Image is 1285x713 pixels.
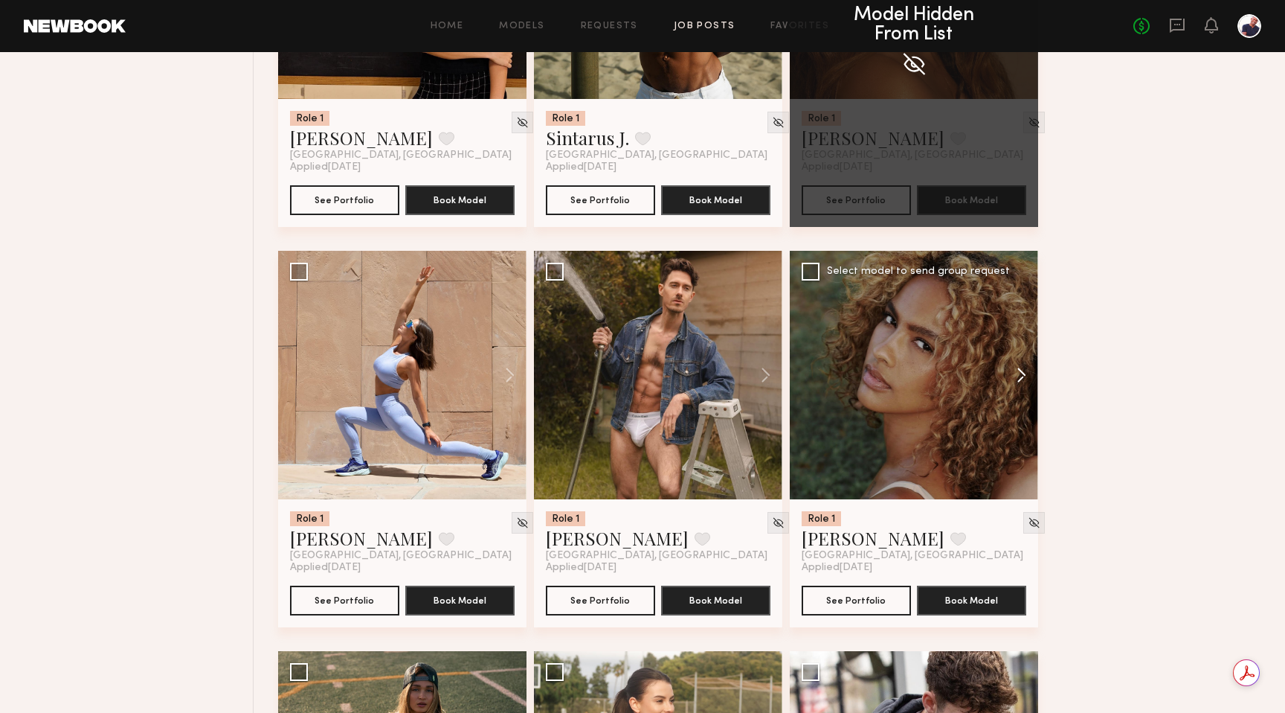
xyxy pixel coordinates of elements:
a: [PERSON_NAME] [802,526,944,550]
div: Applied [DATE] [290,562,515,574]
div: Role 1 [802,511,841,526]
a: Book Model [661,193,770,205]
img: Unhide Model [772,116,785,129]
a: Book Model [917,593,1026,606]
a: Book Model [661,593,770,606]
a: [PERSON_NAME] [290,126,433,150]
button: See Portfolio [290,586,399,616]
a: Sintarus J. [546,126,629,150]
a: [PERSON_NAME] [290,526,433,550]
div: Applied [DATE] [546,162,770,173]
img: Unhide Model [772,517,785,529]
div: Role 1 [546,511,585,526]
div: Role 1 [546,111,585,126]
a: Book Model [405,193,515,205]
button: See Portfolio [802,586,911,616]
button: Book Model [405,185,515,215]
img: Unhide Model [1028,517,1040,529]
div: Role 1 [290,511,329,526]
img: Hiding Model [901,51,927,77]
img: Unhide Model [516,517,529,529]
a: Home [431,22,464,31]
button: Book Model [405,586,515,616]
button: See Portfolio [290,185,399,215]
a: Book Model [405,593,515,606]
span: [GEOGRAPHIC_DATA], [GEOGRAPHIC_DATA] [802,550,1023,562]
button: See Portfolio [546,185,655,215]
button: Book Model [661,586,770,616]
div: Applied [DATE] [546,562,770,574]
a: Job Posts [674,22,735,31]
span: [GEOGRAPHIC_DATA], [GEOGRAPHIC_DATA] [546,150,767,162]
a: Requests [581,22,638,31]
span: [GEOGRAPHIC_DATA], [GEOGRAPHIC_DATA] [546,550,767,562]
p: Model Hidden From List [854,6,974,45]
div: Role 1 [290,111,329,126]
button: Book Model [661,185,770,215]
a: Favorites [770,22,829,31]
div: Select model to send group request [827,266,1010,277]
div: Applied [DATE] [802,562,1026,574]
button: See Portfolio [546,586,655,616]
button: Book Model [917,586,1026,616]
div: Applied [DATE] [290,162,515,173]
a: Models [499,22,544,31]
a: [PERSON_NAME] [546,526,689,550]
img: Unhide Model [516,116,529,129]
span: [GEOGRAPHIC_DATA], [GEOGRAPHIC_DATA] [290,550,512,562]
span: [GEOGRAPHIC_DATA], [GEOGRAPHIC_DATA] [290,150,512,162]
